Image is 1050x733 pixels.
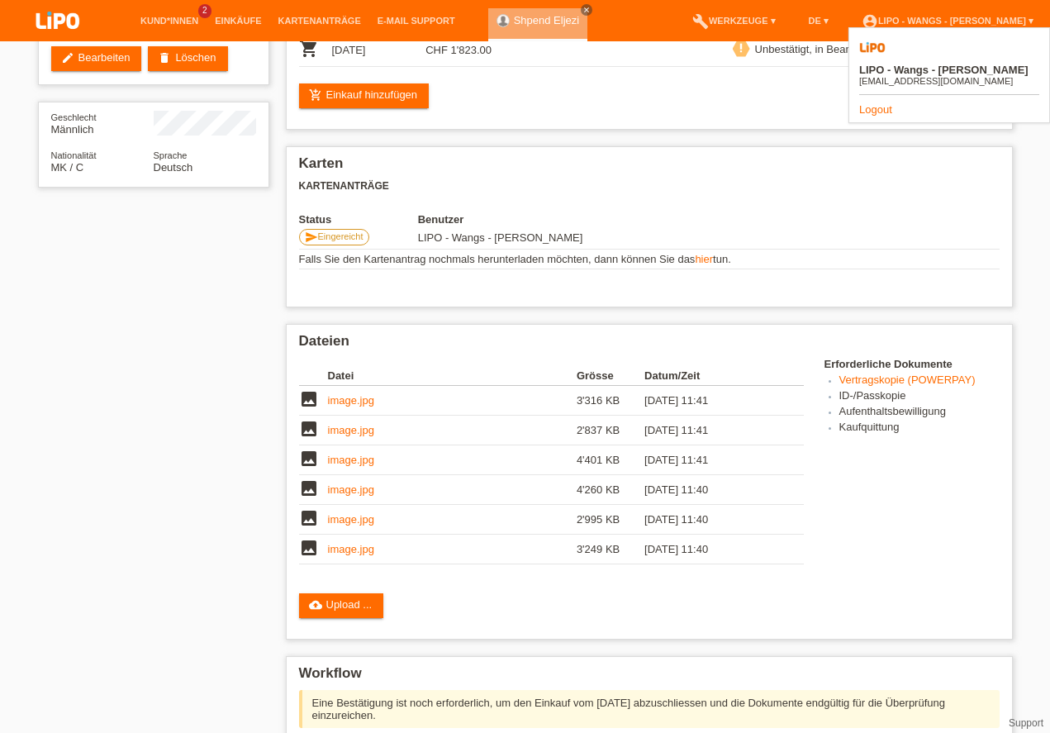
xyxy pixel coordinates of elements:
[299,593,384,618] a: cloud_uploadUpload ...
[299,419,319,439] i: image
[332,33,426,67] td: [DATE]
[801,16,837,26] a: DE ▾
[577,475,644,505] td: 4'260 KB
[309,88,322,102] i: add_shopping_cart
[577,505,644,535] td: 2'995 KB
[859,64,1029,76] b: LIPO - Wangs - [PERSON_NAME]
[132,16,207,26] a: Kund*innen
[514,14,580,26] a: Shpend Eljezi
[644,386,780,416] td: [DATE] 11:41
[299,389,319,409] i: image
[862,13,878,30] i: account_circle
[51,112,97,122] span: Geschlecht
[299,478,319,498] i: image
[853,16,1042,26] a: account_circleLIPO - Wangs - [PERSON_NAME] ▾
[644,416,780,445] td: [DATE] 11:41
[577,445,644,475] td: 4'401 KB
[299,180,1000,193] h3: Kartenanträge
[148,46,227,71] a: deleteLöschen
[299,333,1000,358] h2: Dateien
[299,39,319,59] i: POSP00028051
[750,40,885,58] div: Unbestätigt, in Bearbeitung
[839,374,976,386] a: Vertragskopie (POWERPAY)
[299,155,1000,180] h2: Karten
[824,358,1000,370] h4: Erforderliche Dokumente
[309,598,322,612] i: cloud_upload
[684,16,784,26] a: buildWerkzeuge ▾
[577,386,644,416] td: 3'316 KB
[695,253,713,265] a: hier
[577,366,644,386] th: Grösse
[299,538,319,558] i: image
[328,424,374,436] a: image.jpg
[154,161,193,174] span: Deutsch
[644,366,780,386] th: Datum/Zeit
[418,231,583,244] span: 27.09.2025
[328,366,577,386] th: Datei
[51,111,154,136] div: Männlich
[369,16,463,26] a: E-Mail Support
[198,4,211,18] span: 2
[839,421,1000,436] li: Kaufquittung
[735,42,747,54] i: priority_high
[1009,717,1043,729] a: Support
[270,16,369,26] a: Kartenanträge
[318,231,363,241] span: Eingereicht
[299,690,1000,728] div: Eine Bestätigung ist noch erforderlich, um den Einkauf vom [DATE] abzuschliessen und die Dokument...
[582,6,591,14] i: close
[644,445,780,475] td: [DATE] 11:41
[581,4,592,16] a: close
[299,213,418,226] th: Status
[328,394,374,407] a: image.jpg
[51,161,84,174] span: Mazedonien / C / 03.08.2003
[839,405,1000,421] li: Aufenthaltsbewilligung
[577,535,644,564] td: 3'249 KB
[644,535,780,564] td: [DATE] 11:40
[328,483,374,496] a: image.jpg
[859,76,1029,86] div: [EMAIL_ADDRESS][DOMAIN_NAME]
[299,83,430,108] a: add_shopping_cartEinkauf hinzufügen
[17,34,99,46] a: LIPO pay
[61,51,74,64] i: edit
[299,508,319,528] i: image
[299,250,1000,269] td: Falls Sie den Kartenantrag nochmals herunterladen möchten, dann können Sie das tun.
[158,51,171,64] i: delete
[51,150,97,160] span: Nationalität
[839,389,1000,405] li: ID-/Passkopie
[328,513,374,526] a: image.jpg
[51,46,142,71] a: editBearbeiten
[328,454,374,466] a: image.jpg
[328,543,374,555] a: image.jpg
[154,150,188,160] span: Sprache
[207,16,269,26] a: Einkäufe
[299,665,1000,690] h2: Workflow
[305,231,318,244] i: send
[425,33,520,67] td: CHF 1'823.00
[418,213,698,226] th: Benutzer
[577,416,644,445] td: 2'837 KB
[644,475,780,505] td: [DATE] 11:40
[299,449,319,469] i: image
[692,13,709,30] i: build
[859,35,886,61] img: 39073_square.png
[859,103,892,116] a: Logout
[644,505,780,535] td: [DATE] 11:40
